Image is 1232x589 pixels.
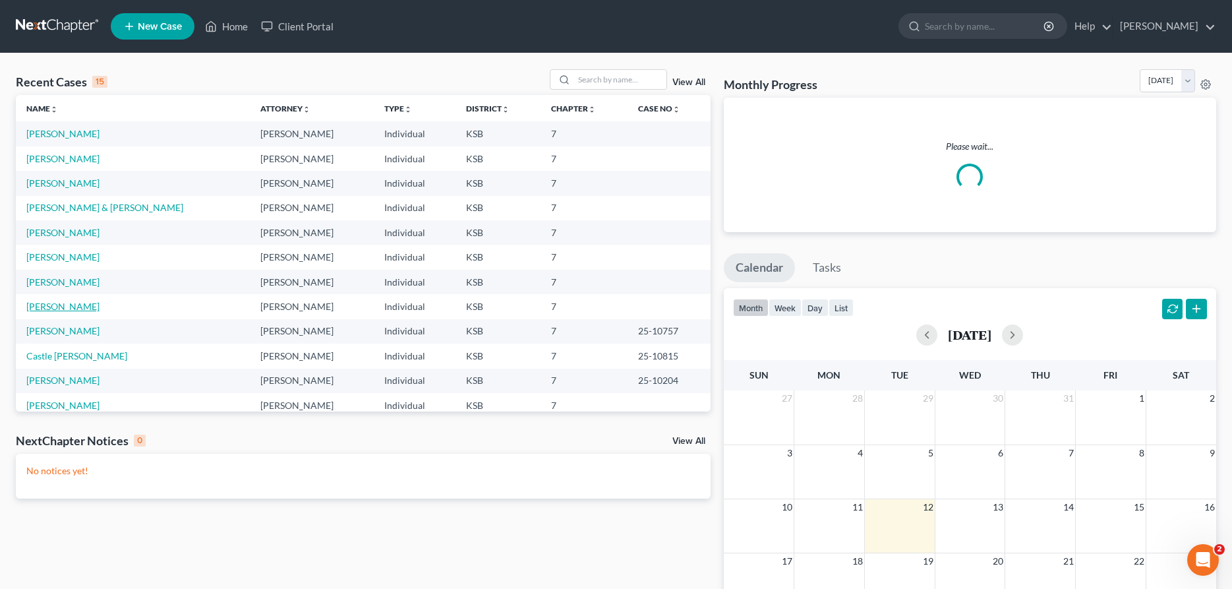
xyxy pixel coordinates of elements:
span: 3 [786,445,794,461]
a: [PERSON_NAME] [26,400,100,411]
a: Tasks [801,253,853,282]
span: 2 [1208,390,1216,406]
td: [PERSON_NAME] [250,171,374,195]
td: 7 [541,369,628,393]
td: 7 [541,171,628,195]
h2: [DATE] [948,328,991,342]
a: [PERSON_NAME] [26,276,100,288]
td: 7 [541,270,628,294]
span: 15 [1132,499,1146,515]
button: week [769,299,802,317]
a: Help [1068,15,1112,38]
a: View All [672,437,705,446]
td: Individual [374,369,455,393]
a: [PERSON_NAME] [26,177,100,189]
span: 19 [922,553,935,569]
td: [PERSON_NAME] [250,245,374,269]
td: KSB [455,369,541,393]
a: Attorneyunfold_more [260,104,310,113]
a: Chapterunfold_more [551,104,596,113]
td: KSB [455,220,541,245]
a: Client Portal [254,15,340,38]
span: 16 [1203,499,1216,515]
input: Search by name... [574,70,666,89]
button: list [829,299,854,317]
span: 5 [927,445,935,461]
button: month [733,299,769,317]
span: 29 [922,390,935,406]
span: 17 [780,553,794,569]
span: Thu [1031,369,1050,381]
td: 7 [541,146,628,171]
td: [PERSON_NAME] [250,270,374,294]
td: [PERSON_NAME] [250,146,374,171]
td: [PERSON_NAME] [250,121,374,146]
td: Individual [374,294,455,319]
td: [PERSON_NAME] [250,294,374,319]
span: 21 [1062,553,1075,569]
span: 31 [1062,390,1075,406]
a: Typeunfold_more [384,104,412,113]
span: 10 [780,499,794,515]
i: unfold_more [588,106,596,113]
button: day [802,299,829,317]
p: Please wait... [734,140,1206,153]
td: KSB [455,196,541,220]
td: KSB [455,393,541,418]
span: Tue [891,369,908,381]
td: Individual [374,121,455,146]
td: 7 [541,294,628,319]
p: No notices yet! [26,464,700,478]
a: Home [198,15,254,38]
i: unfold_more [50,106,58,113]
div: Recent Cases [16,74,107,90]
span: Fri [1103,369,1117,381]
span: 27 [780,390,794,406]
td: [PERSON_NAME] [250,319,374,344]
span: 22 [1132,553,1146,569]
span: 7 [1067,445,1075,461]
span: 1 [1138,390,1146,406]
td: KSB [455,294,541,319]
a: Nameunfold_more [26,104,58,113]
td: Individual [374,245,455,269]
span: 20 [991,553,1005,569]
span: Wed [959,369,981,381]
i: unfold_more [404,106,412,113]
td: KSB [455,146,541,171]
span: 14 [1062,499,1075,515]
span: 30 [991,390,1005,406]
a: [PERSON_NAME] [26,227,100,238]
i: unfold_more [672,106,680,113]
a: [PERSON_NAME] [26,128,100,139]
td: 7 [541,121,628,146]
td: 7 [541,196,628,220]
span: Sat [1173,369,1189,381]
td: KSB [455,171,541,195]
span: 8 [1138,445,1146,461]
td: KSB [455,319,541,344]
td: [PERSON_NAME] [250,196,374,220]
td: 25-10204 [628,369,711,393]
td: Individual [374,196,455,220]
td: Individual [374,146,455,171]
a: Districtunfold_more [466,104,510,113]
td: Individual [374,393,455,418]
td: KSB [455,245,541,269]
span: Sun [749,369,769,381]
span: Mon [817,369,840,381]
td: [PERSON_NAME] [250,344,374,368]
td: [PERSON_NAME] [250,220,374,245]
a: View All [672,78,705,87]
td: 7 [541,344,628,368]
div: NextChapter Notices [16,433,146,449]
div: 0 [134,435,146,447]
h3: Monthly Progress [724,77,817,92]
a: [PERSON_NAME] [26,301,100,312]
span: 11 [851,499,864,515]
td: Individual [374,171,455,195]
td: KSB [455,121,541,146]
span: 13 [991,499,1005,515]
a: Case Nounfold_more [638,104,680,113]
td: [PERSON_NAME] [250,369,374,393]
